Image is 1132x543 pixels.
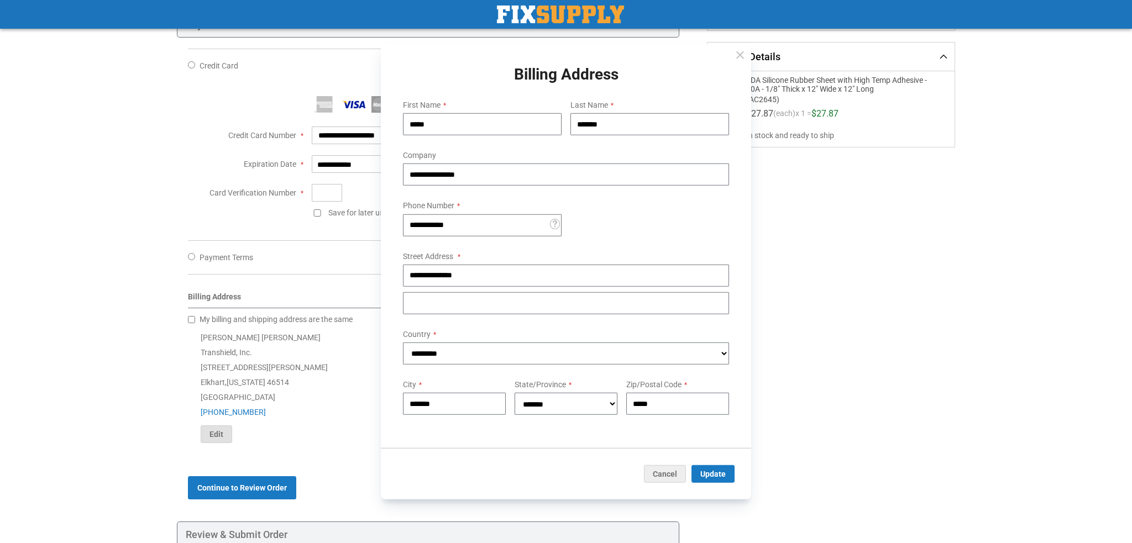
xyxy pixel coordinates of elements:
[515,380,566,389] span: State/Province
[371,96,397,113] img: MasterCard
[403,151,436,160] span: Company
[403,329,431,338] span: Country
[570,101,608,109] span: Last Name
[188,476,296,499] button: Continue to Review Order
[200,315,353,324] span: My billing and shipping address are the same
[403,380,416,389] span: City
[312,96,337,113] img: American Express
[342,96,367,113] img: Visa
[209,430,223,439] span: Edit
[691,465,735,483] button: Update
[653,470,677,478] span: Cancel
[746,108,773,119] span: $27.87
[403,251,453,260] span: Street Address
[209,188,296,197] span: Card Verification Number
[746,76,932,93] span: FDA Silicone Rubber Sheet with High Temp Adhesive - 60A - 1/8" Thick x 12" Wide x 12" Long
[497,6,624,23] a: store logo
[201,408,266,417] a: [PHONE_NUMBER]
[188,291,668,308] div: Billing Address
[746,130,946,141] span: In stock and ready to ship
[795,109,811,123] span: x 1 =
[244,160,296,168] span: Expiration Date
[403,201,454,210] span: Phone Number
[200,253,253,262] span: Payment Terms
[700,470,726,478] span: Update
[394,66,738,83] h1: Billing Address
[811,108,838,119] span: $27.87
[200,61,238,70] span: Credit Card
[197,483,287,492] span: Continue to Review Order
[626,380,682,389] span: Zip/Postal Code
[773,109,795,123] span: (each)
[497,6,624,23] img: Fix Industrial Supply
[746,93,932,104] span: (AC2645)
[403,101,441,109] span: First Name
[228,131,296,140] span: Credit Card Number
[644,465,686,483] button: Cancel
[328,208,390,217] span: Save for later use.
[188,330,668,443] div: [PERSON_NAME] [PERSON_NAME] Transhield, Inc. [STREET_ADDRESS][PERSON_NAME] Elkhart , 46514 [GEOGR...
[227,378,265,387] span: [US_STATE]
[201,425,232,443] button: Edit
